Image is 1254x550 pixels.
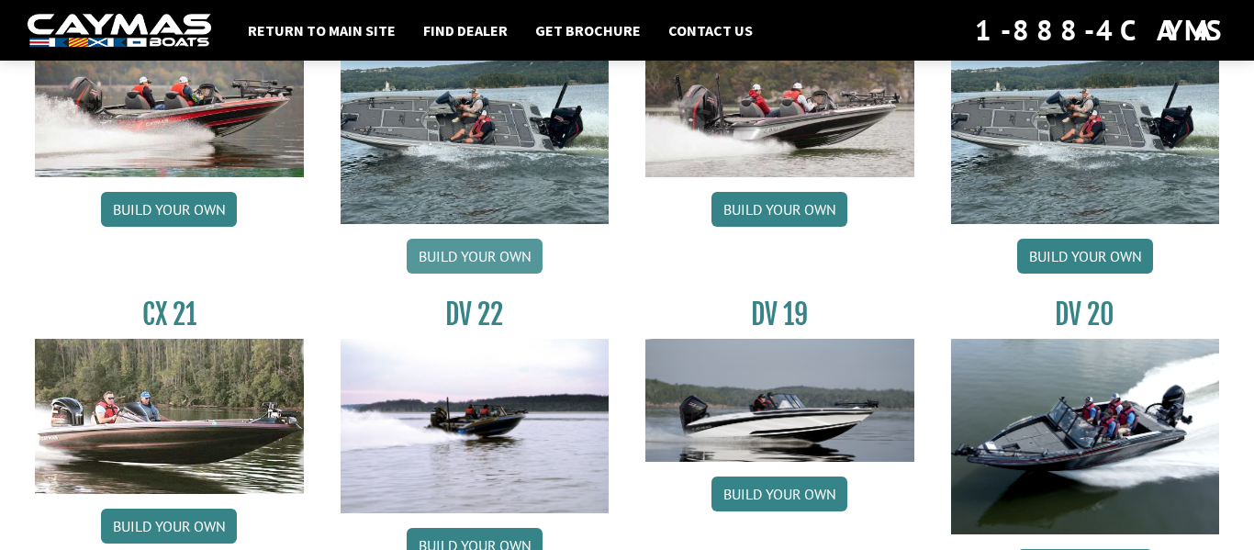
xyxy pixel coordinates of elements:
a: Build your own [407,239,543,274]
h3: DV 22 [341,297,610,331]
img: XS_20_resized.jpg [951,23,1220,224]
img: white-logo-c9c8dbefe5ff5ceceb0f0178aa75bf4bb51f6bca0971e226c86eb53dfe498488.png [28,14,211,48]
h3: DV 20 [951,297,1220,331]
h3: DV 19 [645,297,914,331]
h3: CX 21 [35,297,304,331]
a: Build your own [711,477,847,511]
img: XS_20_resized.jpg [341,23,610,224]
img: CX21_thumb.jpg [35,339,304,493]
a: Build your own [1017,239,1153,274]
img: DV22_original_motor_cropped_for_caymas_connect.jpg [341,339,610,513]
a: Get Brochure [526,18,650,42]
a: Return to main site [239,18,405,42]
img: CX-20_thumbnail.jpg [35,23,304,177]
a: Find Dealer [414,18,517,42]
a: Contact Us [659,18,762,42]
img: DV_20_from_website_for_caymas_connect.png [951,339,1220,534]
a: Build your own [711,192,847,227]
a: Build your own [101,509,237,544]
img: CX-20Pro_thumbnail.jpg [645,23,914,177]
img: dv-19-ban_from_website_for_caymas_connect.png [645,339,914,462]
a: Build your own [101,192,237,227]
div: 1-888-4CAYMAS [975,10,1226,51]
